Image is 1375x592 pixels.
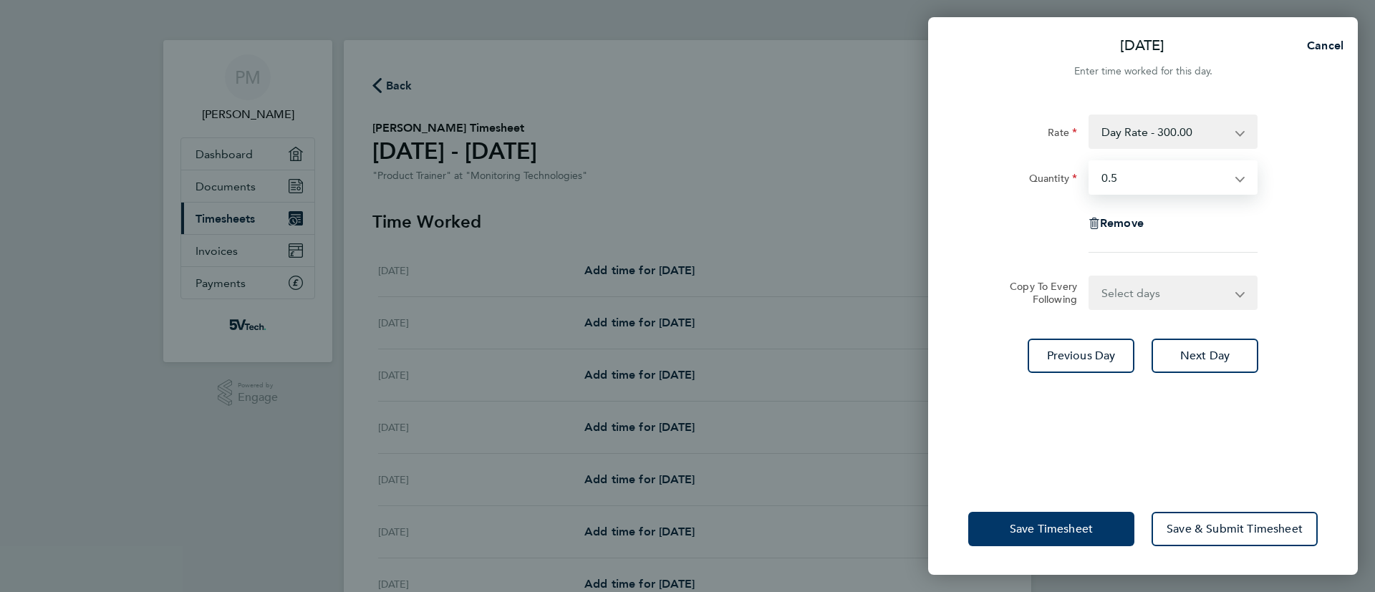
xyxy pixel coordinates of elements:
button: Next Day [1152,339,1258,373]
button: Previous Day [1028,339,1134,373]
div: Enter time worked for this day. [928,63,1358,80]
span: Save & Submit Timesheet [1167,522,1303,536]
span: Previous Day [1047,349,1116,363]
span: Cancel [1303,39,1343,52]
label: Rate [1048,126,1077,143]
span: Next Day [1180,349,1230,363]
p: [DATE] [1120,36,1164,56]
button: Remove [1089,218,1144,229]
label: Quantity [1029,172,1077,189]
button: Cancel [1284,31,1358,60]
label: Copy To Every Following [998,280,1077,306]
button: Save Timesheet [968,512,1134,546]
button: Save & Submit Timesheet [1152,512,1318,546]
span: Save Timesheet [1010,522,1093,536]
span: Remove [1100,216,1144,230]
